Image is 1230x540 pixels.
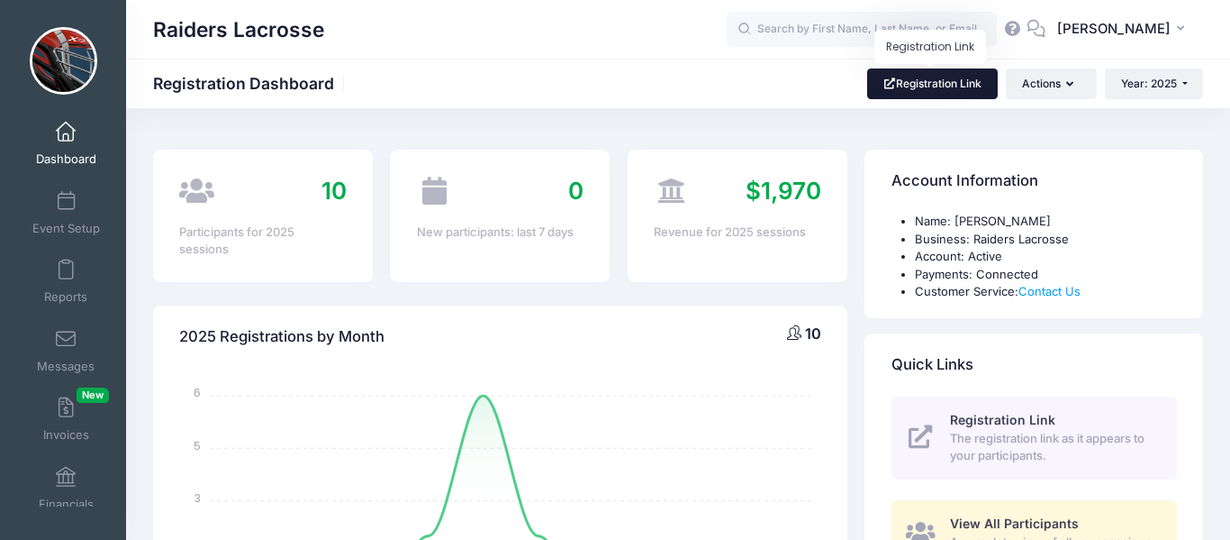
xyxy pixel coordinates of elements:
span: Reports [44,290,87,306]
li: Account: Active [915,248,1177,266]
div: Registration Link [874,30,986,64]
h4: Account Information [891,156,1038,207]
a: Reports [23,250,109,313]
a: Event Setup [23,181,109,244]
div: New participants: last 7 days [417,224,583,242]
button: Year: 2025 [1105,69,1203,99]
span: Registration Link [950,412,1055,427]
span: Invoices [43,428,89,444]
li: Business: Raiders Lacrosse [915,231,1177,249]
tspan: 3 [194,490,201,505]
li: Customer Service: [915,283,1177,301]
span: The registration link as it appears to your participants. [950,430,1156,465]
a: Messages [23,319,109,382]
div: Revenue for 2025 sessions [654,224,820,242]
a: Financials [23,457,109,520]
a: Dashboard [23,112,109,175]
h1: Raiders Lacrosse [153,9,324,50]
span: Financials [39,497,94,512]
span: $1,970 [746,177,821,205]
li: Payments: Connected [915,266,1177,284]
div: Participants for 2025 sessions [179,224,346,259]
span: Year: 2025 [1121,77,1177,90]
h1: Registration Dashboard [153,74,349,93]
span: View All Participants [950,516,1079,531]
img: Raiders Lacrosse [30,27,97,95]
a: InvoicesNew [23,388,109,451]
tspan: 6 [194,385,201,400]
button: [PERSON_NAME] [1045,9,1203,50]
a: Contact Us [1018,284,1081,298]
li: Name: [PERSON_NAME] [915,213,1177,231]
h4: Quick Links [891,339,973,390]
span: New [77,388,109,403]
input: Search by First Name, Last Name, or Email... [727,12,997,48]
span: 10 [321,177,347,205]
span: [PERSON_NAME] [1057,19,1171,39]
span: Event Setup [32,221,100,236]
span: Messages [37,359,95,374]
a: Registration Link The registration link as it appears to your participants. [891,397,1177,480]
span: 10 [805,325,821,343]
a: Registration Link [867,69,998,99]
tspan: 5 [194,437,201,453]
span: Dashboard [36,152,96,168]
button: Actions [1006,69,1096,99]
span: 0 [568,177,583,205]
h4: 2025 Registrations by Month [179,311,384,362]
